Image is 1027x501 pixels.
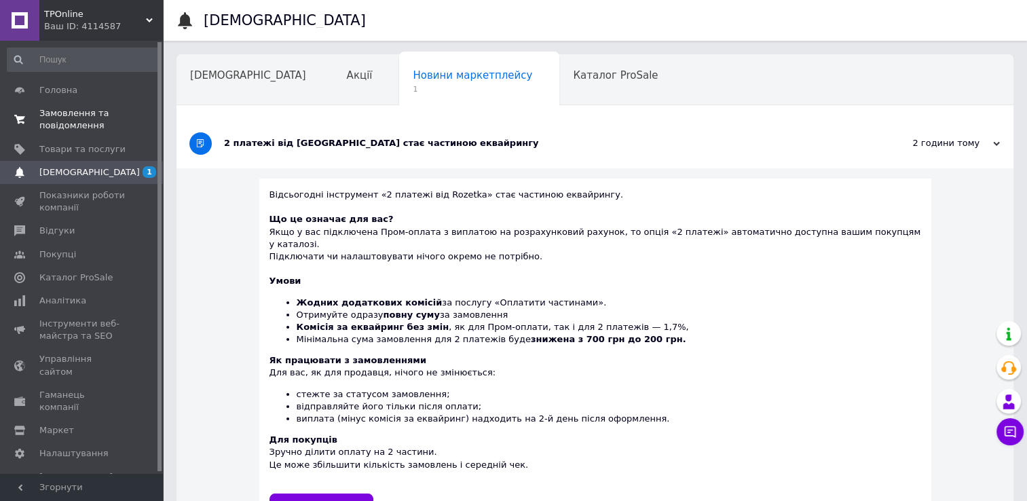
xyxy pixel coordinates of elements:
span: Головна [39,84,77,96]
span: Показники роботи компанії [39,189,126,214]
b: Комісія за еквайринг без змін [297,322,449,332]
div: Для вас, як для продавця, нічого не змінюється: [269,354,921,425]
div: Зручно ділити оплату на 2 частини. Це може збільшити кількість замовлень і середній чек. [269,434,921,483]
span: Новини маркетплейсу [413,69,532,81]
span: [DEMOGRAPHIC_DATA] [39,166,140,179]
span: Інструменти веб-майстра та SEO [39,318,126,342]
span: [DEMOGRAPHIC_DATA] [190,69,306,81]
input: Пошук [7,48,160,72]
div: Ваш ID: 4114587 [44,20,163,33]
h1: [DEMOGRAPHIC_DATA] [204,12,366,29]
span: Маркет [39,424,74,437]
b: Як працювати з замовленнями [269,355,426,365]
b: Для покупців [269,434,337,445]
span: Управління сайтом [39,353,126,377]
span: Акції [347,69,373,81]
span: Покупці [39,248,76,261]
li: Отримуйте одразу за замовлення [297,309,921,321]
span: Товари та послуги [39,143,126,155]
span: Замовлення та повідомлення [39,107,126,132]
span: Аналітика [39,295,86,307]
div: 2 години тому [864,137,1000,149]
b: Жодних додаткових комісій [297,297,443,308]
span: Каталог ProSale [573,69,658,81]
li: відправляйте його тільки після оплати; [297,401,921,413]
span: Налаштування [39,447,109,460]
button: Чат з покупцем [996,418,1024,445]
div: Відсьогодні інструмент «2 платежі від Rozetka» стає частиною еквайрингу. [269,189,921,213]
span: TPOnline [44,8,146,20]
b: повну суму [383,310,439,320]
li: за послугу «Оплатити частинами». [297,297,921,309]
li: Мінімальна сума замовлення для 2 платежів буде [297,333,921,346]
div: 2 платежі від [GEOGRAPHIC_DATA] стає частиною еквайрингу [224,137,864,149]
b: Що це означає для вас? [269,214,394,224]
li: виплата (мінус комісія за еквайринг) надходить на 2-й день після оформлення. [297,413,921,425]
div: Якщо у вас підключена Пром-оплата з виплатою на розрахунковий рахунок, то опція «2 платежі» автом... [269,213,921,263]
b: Умови [269,276,301,286]
span: 1 [413,84,532,94]
span: Каталог ProSale [39,272,113,284]
span: Відгуки [39,225,75,237]
span: Гаманець компанії [39,389,126,413]
li: , як для Пром-оплати, так і для 2 платежів — 1,7%, [297,321,921,333]
li: стежте за статусом замовлення; [297,388,921,401]
span: 1 [143,166,156,178]
b: знижена з 700 грн до 200 грн. [531,334,686,344]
